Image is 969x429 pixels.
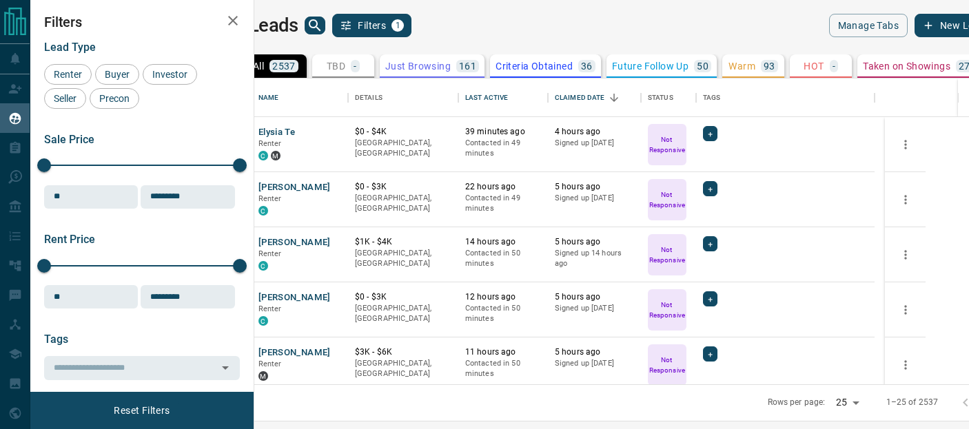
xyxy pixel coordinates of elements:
button: Reset Filters [105,399,178,422]
p: Rows per page: [768,397,826,408]
p: Criteria Obtained [496,61,573,71]
p: 2537 [272,61,296,71]
div: Seller [44,88,86,109]
button: more [895,300,916,320]
div: + [703,126,717,141]
p: [GEOGRAPHIC_DATA], [GEOGRAPHIC_DATA] [355,138,451,159]
div: + [703,346,717,362]
div: Name [258,79,279,117]
div: mrloft.ca [271,151,280,160]
span: Renter [258,194,282,203]
p: Signed up 14 hours ago [555,248,634,269]
div: Last Active [465,79,508,117]
span: Tags [44,333,68,346]
p: 1–25 of 2537 [886,397,939,408]
div: + [703,181,717,196]
h2: Filters [44,14,240,30]
div: Status [648,79,673,117]
span: Rent Price [44,233,95,246]
button: [PERSON_NAME] [258,236,331,249]
p: All [253,61,264,71]
span: Precon [94,93,134,104]
span: Renter [258,359,282,368]
span: Sale Price [44,133,94,146]
p: Contacted in 49 minutes [465,193,541,214]
p: TBD [327,61,345,71]
div: Investor [143,64,197,85]
p: [GEOGRAPHIC_DATA], [GEOGRAPHIC_DATA] [355,193,451,214]
p: Signed up [DATE] [555,358,634,369]
span: Renter [49,69,87,80]
p: Signed up [DATE] [555,303,634,314]
p: Signed up [DATE] [555,193,634,204]
p: Not Responsive [649,355,685,375]
span: 1 [393,21,402,30]
p: $0 - $4K [355,126,451,138]
p: Contacted in 49 minutes [465,138,541,159]
span: Renter [258,249,282,258]
p: Warm [728,61,755,71]
p: 161 [459,61,476,71]
button: more [895,355,916,375]
p: $0 - $3K [355,181,451,193]
p: HOT [804,61,824,71]
div: + [703,291,717,306]
p: Just Browsing [385,61,451,71]
button: [PERSON_NAME] [258,181,331,194]
p: Contacted in 50 minutes [465,303,541,324]
span: + [708,347,713,361]
div: Buyer [95,64,139,85]
p: 5 hours ago [555,236,634,248]
p: Not Responsive [649,300,685,320]
div: condos.ca [258,316,268,326]
p: Not Responsive [649,134,685,155]
p: Not Responsive [649,189,685,210]
span: Investor [147,69,192,80]
div: Details [355,79,382,117]
div: Renter [44,64,92,85]
p: Not Responsive [649,244,685,265]
p: [GEOGRAPHIC_DATA], [GEOGRAPHIC_DATA] [355,248,451,269]
button: Open [216,358,235,377]
p: $3K - $6K [355,346,451,358]
p: $1K - $4K [355,236,451,248]
p: - [354,61,356,71]
div: + [703,236,717,251]
div: Status [641,79,696,117]
div: Tags [696,79,875,117]
div: condos.ca [258,151,268,160]
p: 5 hours ago [555,346,634,358]
p: 50 [697,61,708,71]
span: Buyer [100,69,134,80]
div: condos.ca [258,206,268,216]
div: 25 [830,393,864,412]
button: search button [305,17,325,34]
p: 4 hours ago [555,126,634,138]
button: Manage Tabs [829,14,908,37]
div: Claimed Date [555,79,605,117]
div: Details [348,79,458,117]
p: [GEOGRAPHIC_DATA], [GEOGRAPHIC_DATA] [355,358,451,379]
p: $0 - $3K [355,291,451,303]
p: 5 hours ago [555,291,634,303]
button: [PERSON_NAME] [258,346,331,359]
div: Tags [703,79,721,117]
button: more [895,244,916,265]
p: Future Follow Up [612,61,688,71]
p: Contacted in 50 minutes [465,358,541,379]
span: Renter [258,304,282,313]
p: 22 hours ago [465,181,541,193]
p: 11 hours ago [465,346,541,358]
p: 39 minutes ago [465,126,541,138]
p: Signed up [DATE] [555,138,634,149]
div: Precon [90,88,139,109]
p: Contacted in 50 minutes [465,248,541,269]
span: Renter [258,139,282,148]
button: Elysia Te [258,126,295,139]
button: Sort [604,88,624,107]
span: + [708,237,713,251]
p: 12 hours ago [465,291,541,303]
p: 36 [581,61,593,71]
div: Name [252,79,348,117]
p: Taken on Showings [863,61,950,71]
